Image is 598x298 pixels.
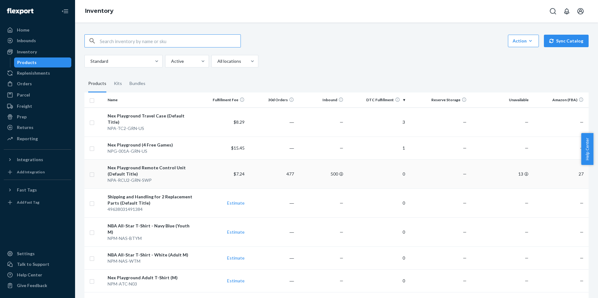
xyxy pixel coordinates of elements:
[4,270,71,280] a: Help Center
[234,119,245,125] span: $8.29
[198,92,247,107] th: Fulfillment Fee
[17,70,50,76] div: Replenishments
[85,7,114,14] a: Inventory
[108,235,195,241] div: NPM-NAS-BTYM
[340,278,343,283] span: —
[346,137,408,159] td: 1
[4,197,71,207] a: Add Fast Tag
[580,278,584,283] span: —
[346,269,408,292] td: 0
[17,37,36,44] div: Inbounds
[525,119,529,125] span: —
[17,124,33,131] div: Returns
[247,188,296,217] td: ―
[4,36,71,46] a: Inbounds
[346,159,408,188] td: 0
[108,113,195,125] div: Nex Playground Travel Case (Default Title)
[231,145,245,151] span: $15.45
[531,159,589,188] td: 27
[17,261,49,267] div: Talk to Support
[525,145,529,151] span: —
[247,269,296,292] td: ―
[88,75,106,92] div: Products
[547,5,559,17] button: Open Search Box
[346,92,408,107] th: DTC Fulfillment
[80,2,119,20] ol: breadcrumbs
[108,206,195,212] div: 49638031491384
[463,229,467,235] span: —
[4,259,71,269] a: Talk to Support
[4,101,71,111] a: Freight
[296,92,346,107] th: Inbound
[17,114,27,120] div: Prep
[408,92,469,107] th: Reserve Storage
[513,38,534,44] div: Action
[340,200,343,206] span: —
[340,145,343,151] span: —
[17,251,35,257] div: Settings
[580,119,584,125] span: —
[4,122,71,132] a: Returns
[346,246,408,269] td: 0
[508,35,539,47] button: Action
[340,119,343,125] span: —
[4,185,71,195] button: Fast Tags
[17,136,38,142] div: Reporting
[340,255,343,261] span: —
[463,145,467,151] span: —
[463,119,467,125] span: —
[346,188,408,217] td: 0
[4,249,71,259] a: Settings
[108,275,195,281] div: Nex Playground Adult T-Shirt (M)
[525,278,529,283] span: —
[4,68,71,78] a: Replenishments
[108,165,195,177] div: Nex Playground Remote Control Unit (Default Title)
[580,229,584,235] span: —
[108,252,195,258] div: NBA All-Star T-Shirt - White (Adult M)
[469,92,531,107] th: Unavailable
[525,200,529,206] span: —
[4,134,71,144] a: Reporting
[247,137,296,159] td: ―
[247,159,296,188] td: 477
[463,200,467,206] span: —
[463,278,467,283] span: —
[544,35,589,47] button: Sync Catalog
[247,92,296,107] th: 30d Orders
[108,148,195,154] div: NPG-001A-GRN-US
[227,200,245,206] a: Estimate
[340,229,343,235] span: —
[108,258,195,264] div: NPM-NAS-WTM
[17,59,37,66] div: Products
[469,159,531,188] td: 13
[108,177,195,183] div: NPA-RCU2-GRN-SWP
[463,171,467,176] span: —
[463,255,467,261] span: —
[227,278,245,283] a: Estimate
[580,145,584,151] span: —
[100,35,241,47] input: Search inventory by name or sku
[227,229,245,235] a: Estimate
[234,171,245,176] span: $7.24
[114,75,122,92] div: Kits
[4,47,71,57] a: Inventory
[17,81,32,87] div: Orders
[4,25,71,35] a: Home
[580,255,584,261] span: —
[4,167,71,177] a: Add Integration
[108,281,195,287] div: NPM-ATC-N03
[17,282,47,289] div: Give Feedback
[346,107,408,137] td: 3
[525,229,529,235] span: —
[247,246,296,269] td: ―
[14,57,72,67] a: Products
[4,281,71,291] button: Give Feedback
[17,187,37,193] div: Fast Tags
[346,217,408,246] td: 0
[525,255,529,261] span: —
[581,133,593,165] button: Help Center
[17,92,30,98] div: Parcel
